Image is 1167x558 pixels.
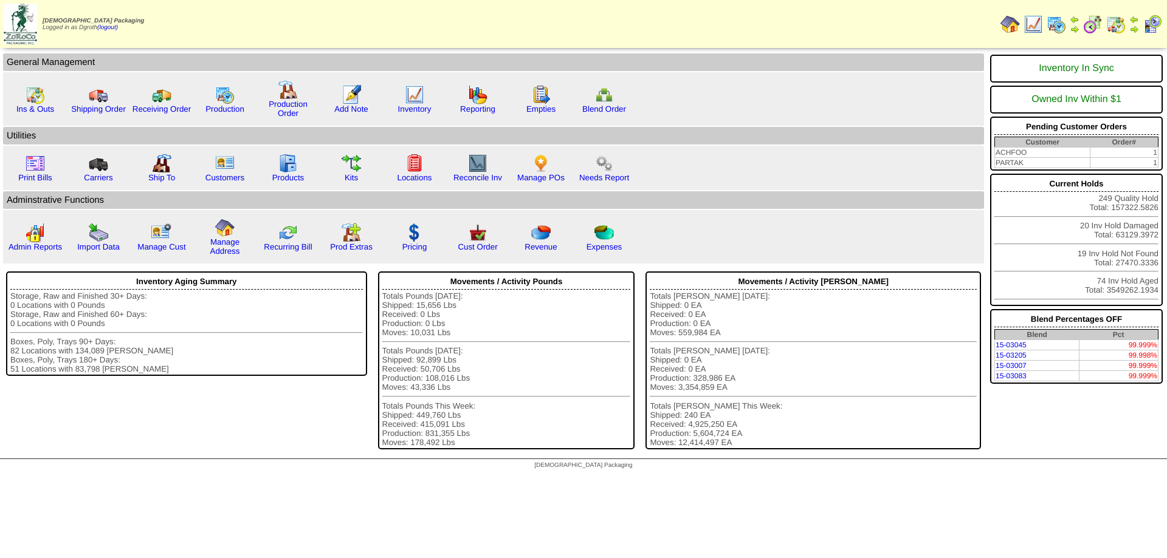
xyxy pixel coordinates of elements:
[330,242,373,251] a: Prod Extras
[26,154,45,173] img: invoice2.gif
[89,154,108,173] img: truck3.gif
[151,223,173,242] img: managecust.png
[382,291,631,447] div: Totals Pounds [DATE]: Shipped: 15,656 Lbs Received: 0 Lbs Production: 0 Lbs Moves: 10,031 Lbs Tot...
[43,18,144,31] span: Logged in as Dgroth
[71,104,126,114] a: Shipping Order
[525,242,557,251] a: Revenue
[650,274,977,290] div: Movements / Activity [PERSON_NAME]
[397,173,432,182] a: Locations
[994,176,1158,192] div: Current Holds
[210,237,240,256] a: Manage Address
[453,173,502,182] a: Reconcile Inv
[1079,371,1158,381] td: 99.999%
[89,85,108,104] img: truck.gif
[342,223,361,242] img: prodextras.gif
[1079,340,1158,350] td: 99.999%
[137,242,185,251] a: Manage Cust
[994,311,1158,327] div: Blend Percentages OFF
[43,18,144,24] span: [DEMOGRAPHIC_DATA] Packaging
[215,218,235,237] img: home.gif
[1090,148,1158,158] td: 1
[995,330,1079,340] th: Blend
[460,104,495,114] a: Reporting
[996,341,1027,349] a: 15-03045
[405,154,424,173] img: locations.gif
[9,242,62,251] a: Admin Reports
[994,119,1158,135] div: Pending Customer Orders
[334,104,368,114] a: Add Note
[534,462,632,469] span: [DEMOGRAPHIC_DATA] Packaging
[18,173,52,182] a: Print Bills
[26,223,45,242] img: graph2.png
[587,242,622,251] a: Expenses
[1083,15,1103,34] img: calendarblend.gif
[278,223,298,242] img: reconcile.gif
[1024,15,1043,34] img: line_graph.gif
[1000,15,1020,34] img: home.gif
[205,173,244,182] a: Customers
[398,104,432,114] a: Inventory
[458,242,497,251] a: Cust Order
[97,24,118,31] a: (logout)
[468,223,487,242] img: cust_order.png
[1079,350,1158,361] td: 99.998%
[526,104,556,114] a: Empties
[1070,24,1079,34] img: arrowright.gif
[594,223,614,242] img: pie_chart2.png
[148,173,175,182] a: Ship To
[995,158,1090,168] td: PARTAK
[650,291,977,447] div: Totals [PERSON_NAME] [DATE]: Shipped: 0 EA Received: 0 EA Production: 0 EA Moves: 559,984 EA Tota...
[345,173,358,182] a: Kits
[3,127,984,145] td: Utilities
[269,100,308,118] a: Production Order
[531,154,551,173] img: po.png
[278,80,298,100] img: factory.gif
[990,174,1163,306] div: 249 Quality Hold Total: 157322.5826 20 Inv Hold Damaged Total: 63129.3972 19 Inv Hold Not Found T...
[4,4,37,44] img: zoroco-logo-small.webp
[996,372,1027,380] a: 15-03083
[16,104,54,114] a: Ins & Outs
[84,173,112,182] a: Carriers
[1070,15,1079,24] img: arrowleft.gif
[531,223,551,242] img: pie_chart.png
[468,154,487,173] img: line_graph2.gif
[89,223,108,242] img: import.gif
[215,154,235,173] img: customers.gif
[215,85,235,104] img: calendarprod.gif
[133,104,191,114] a: Receiving Order
[402,242,427,251] a: Pricing
[264,242,312,251] a: Recurring Bill
[342,154,361,173] img: workflow.gif
[405,223,424,242] img: dollar.gif
[272,173,305,182] a: Products
[77,242,120,251] a: Import Data
[1079,330,1158,340] th: Pct
[152,85,171,104] img: truck2.gif
[1143,15,1162,34] img: calendarcustomer.gif
[996,361,1027,370] a: 15-03007
[531,85,551,104] img: workorder.gif
[995,148,1090,158] td: ACHFOO
[3,53,984,71] td: General Management
[10,291,363,373] div: Storage, Raw and Finished 30+ Days: 0 Locations with 0 Pounds Storage, Raw and Finished 60+ Days:...
[405,85,424,104] img: line_graph.gif
[994,88,1158,111] div: Owned Inv Within $1
[10,274,363,290] div: Inventory Aging Summary
[517,173,565,182] a: Manage POs
[1129,15,1139,24] img: arrowleft.gif
[579,173,629,182] a: Needs Report
[996,351,1027,359] a: 15-03205
[995,137,1090,148] th: Customer
[382,274,631,290] div: Movements / Activity Pounds
[1079,361,1158,371] td: 99.999%
[205,104,244,114] a: Production
[594,85,614,104] img: network.png
[342,85,361,104] img: orders.gif
[152,154,171,173] img: factory2.gif
[1090,137,1158,148] th: Order#
[1047,15,1066,34] img: calendarprod.gif
[994,57,1158,80] div: Inventory In Sync
[594,154,614,173] img: workflow.png
[1106,15,1126,34] img: calendarinout.gif
[468,85,487,104] img: graph.gif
